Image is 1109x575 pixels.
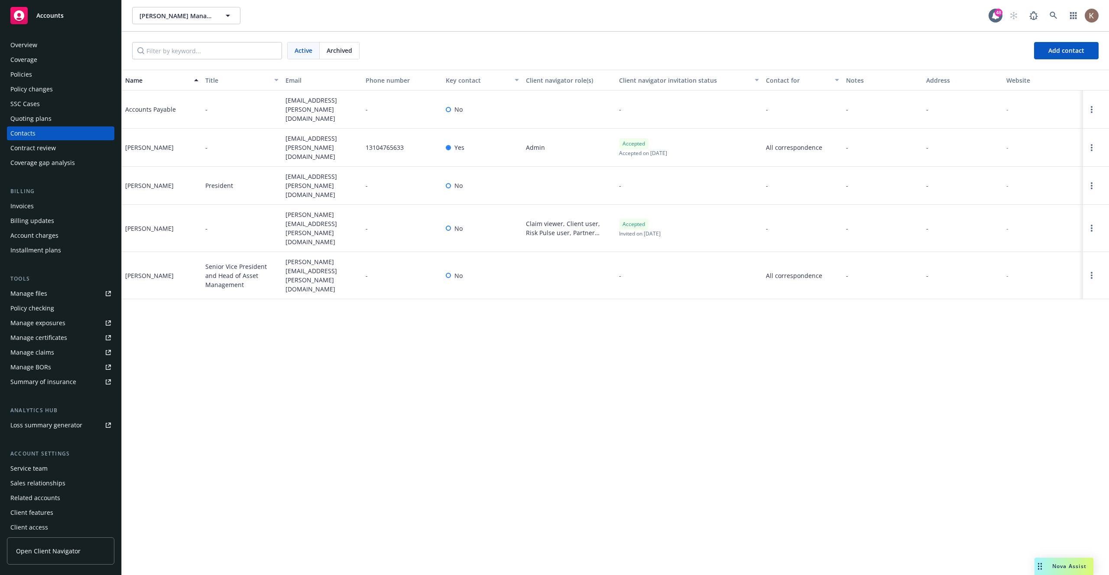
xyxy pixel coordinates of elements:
[10,360,51,374] div: Manage BORs
[846,181,848,190] span: -
[7,331,114,345] a: Manage certificates
[202,70,282,90] button: Title
[36,12,64,19] span: Accounts
[766,105,768,114] span: -
[1003,70,1083,90] button: Website
[7,449,114,458] div: Account settings
[10,520,48,534] div: Client access
[846,143,848,152] span: -
[7,3,114,28] a: Accounts
[327,46,352,55] span: Archived
[362,70,442,90] button: Phone number
[7,187,114,196] div: Billing
[1086,104,1097,115] a: Open options
[7,491,114,505] a: Related accounts
[1085,9,1099,23] img: photo
[285,210,359,246] span: [PERSON_NAME][EMAIL_ADDRESS][PERSON_NAME][DOMAIN_NAME]
[10,346,54,359] div: Manage claims
[7,156,114,170] a: Coverage gap analysis
[10,141,56,155] div: Contract review
[522,70,616,90] button: Client navigator role(s)
[285,134,359,161] span: [EMAIL_ADDRESS][PERSON_NAME][DOMAIN_NAME]
[10,331,67,345] div: Manage certificates
[205,143,208,152] span: -
[295,46,312,55] span: Active
[1005,7,1022,24] a: Start snowing
[7,82,114,96] a: Policy changes
[846,105,848,114] span: -
[526,76,613,85] div: Client navigator role(s)
[7,275,114,283] div: Tools
[846,76,919,85] div: Notes
[1045,7,1062,24] a: Search
[10,82,53,96] div: Policy changes
[926,105,928,114] span: -
[122,70,202,90] button: Name
[205,105,208,114] span: -
[454,143,464,152] span: Yes
[766,224,768,233] span: -
[923,70,1003,90] button: Address
[7,229,114,242] a: Account charges
[7,126,114,140] a: Contacts
[454,271,463,280] span: No
[7,506,114,520] a: Client features
[139,11,214,20] span: [PERSON_NAME] Management Company
[926,76,999,85] div: Address
[125,105,176,114] div: Accounts Payable
[10,199,34,213] div: Invoices
[7,68,114,81] a: Policies
[526,143,545,152] span: Admin
[10,214,54,228] div: Billing updates
[7,97,114,111] a: SSC Cases
[7,287,114,300] a: Manage files
[132,42,282,59] input: Filter by keyword...
[619,76,749,85] div: Client navigator invitation status
[10,112,52,126] div: Quoting plans
[1006,181,1008,190] div: -
[1034,42,1099,59] button: Add contact
[995,9,1002,16] div: 48
[846,271,848,280] span: -
[454,224,463,233] span: No
[762,70,843,90] button: Contact for
[10,243,61,257] div: Installment plans
[10,229,58,242] div: Account charges
[1025,7,1042,24] a: Report a Bug
[7,53,114,67] a: Coverage
[7,520,114,534] a: Client access
[526,219,613,237] div: Claim viewer, Client user, Risk Pulse user, Partner management user, Contract review user, File u...
[205,76,269,85] div: Title
[10,462,48,475] div: Service team
[10,375,76,389] div: Summary of insurance
[285,172,359,199] span: [EMAIL_ADDRESS][PERSON_NAME][DOMAIN_NAME]
[125,143,174,152] div: [PERSON_NAME]
[282,70,362,90] button: Email
[205,224,208,233] span: -
[7,375,114,389] a: Summary of insurance
[285,76,359,85] div: Email
[623,220,645,228] span: Accepted
[10,126,36,140] div: Contacts
[1034,558,1093,575] button: Nova Assist
[442,70,522,90] button: Key contact
[10,38,37,52] div: Overview
[125,76,189,85] div: Name
[619,149,667,157] span: Accepted on [DATE]
[766,271,839,280] span: All correspondence
[454,105,463,114] span: No
[7,141,114,155] a: Contract review
[7,301,114,315] a: Policy checking
[10,68,32,81] div: Policies
[619,271,621,280] span: -
[125,224,174,233] div: [PERSON_NAME]
[1086,142,1097,153] a: Open options
[10,418,82,432] div: Loss summary generator
[766,143,839,152] span: All correspondence
[125,271,174,280] div: [PERSON_NAME]
[366,181,368,190] span: -
[10,301,54,315] div: Policy checking
[10,156,75,170] div: Coverage gap analysis
[766,181,768,190] span: -
[205,181,233,190] span: President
